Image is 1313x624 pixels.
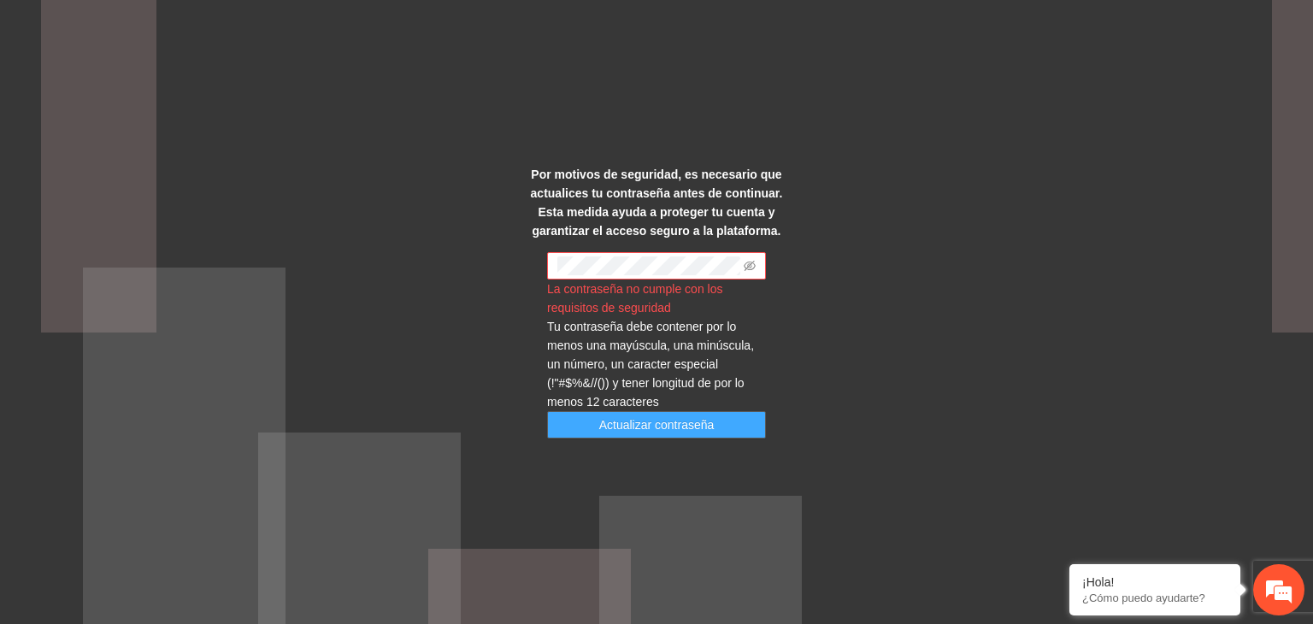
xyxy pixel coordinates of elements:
span: eye-invisible [744,260,756,272]
button: Actualizar contraseña [547,411,766,439]
div: La contraseña no cumple con los requisitos de seguridad [547,280,766,317]
span: Actualizar contraseña [599,415,715,434]
div: Chatee con nosotros ahora [89,87,287,109]
p: ¿Cómo puedo ayudarte? [1082,592,1228,604]
span: Tu contraseña debe contener por lo menos una mayúscula, una minúscula, un número, un caracter esp... [547,320,754,409]
div: Minimizar ventana de chat en vivo [280,9,321,50]
div: ¡Hola! [1082,575,1228,589]
textarea: Escriba su mensaje y pulse “Intro” [9,431,326,491]
strong: Por motivos de seguridad, es necesario que actualices tu contraseña antes de continuar. Esta medi... [531,168,783,238]
span: Estamos en línea. [99,210,236,383]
